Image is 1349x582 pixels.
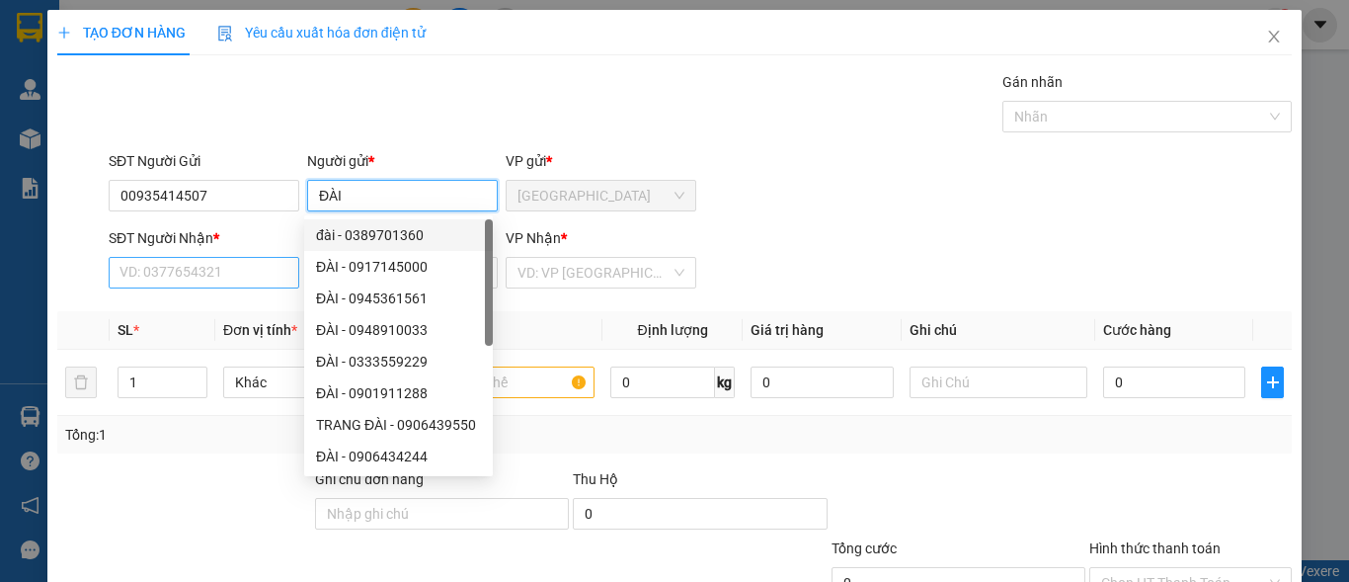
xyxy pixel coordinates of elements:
div: ĐÀI - 0917145000 [304,251,493,283]
div: VP gửi [506,150,696,172]
input: 0 [751,367,893,398]
th: Ghi chú [902,311,1095,350]
div: ĐÀI - 0333559229 [304,346,493,377]
span: Thu Hộ [573,471,618,487]
input: Ghi chú đơn hàng [315,498,569,530]
button: plus [1261,367,1284,398]
div: đài - 0389701360 [304,219,493,251]
div: TRANG ĐÀI - 0906439550 [304,409,493,441]
span: VP Nhận [506,230,561,246]
span: Gửi: [17,17,47,38]
span: Đã thu : [15,126,75,147]
img: icon [217,26,233,42]
span: Cước hàng [1103,322,1171,338]
div: ĐÀI - 0333559229 [316,351,481,373]
span: Ninh Hòa [517,181,684,210]
button: Close [1246,10,1302,65]
div: 0385532242 [17,85,217,113]
span: Giá trị hàng [751,322,824,338]
span: kg [715,367,735,398]
label: Ghi chú đơn hàng [315,471,424,487]
span: Nhận: [231,19,278,40]
div: Tổng: 1 [65,424,522,446]
div: ĐÀI - 0917145000 [316,256,481,278]
div: [GEOGRAPHIC_DATA] [17,17,217,61]
div: ĐÀI - 0948910033 [304,314,493,346]
label: Hình thức thanh toán [1089,540,1221,556]
div: ĐÀI - 0945361561 [304,283,493,314]
div: 390.000 [15,125,220,148]
span: Tổng cước [832,540,897,556]
span: Đơn vị tính [223,322,297,338]
span: close [1266,29,1282,44]
button: delete [65,367,97,398]
div: PHƯƠNG [17,61,217,85]
input: Ghi Chú [910,367,1087,398]
div: ĐÀI - 0901911288 [316,382,481,404]
div: ĐÀI - 0906434244 [316,446,481,467]
div: SĐT Người Gửi [109,150,299,172]
span: Khác [235,368,389,397]
div: đài - 0389701360 [316,224,481,246]
div: TRANG ĐÀI - 0906439550 [316,414,481,436]
span: TẠO ĐƠN HÀNG [57,25,186,41]
div: 0385812540 [231,64,369,92]
span: plus [1262,374,1283,390]
label: Gán nhãn [1002,74,1063,90]
div: ĐÀI - 0948910033 [316,319,481,341]
div: ĐÀI - 0906434244 [304,441,493,472]
div: Quận 5 [231,17,369,41]
div: ĐÀI - 0901911288 [304,377,493,409]
span: Yêu cầu xuất hóa đơn điện tử [217,25,426,41]
div: SĐT Người Nhận [109,227,299,249]
span: SL [118,322,133,338]
span: Định lượng [637,322,707,338]
div: ĐÀI - 0945361561 [316,288,481,309]
input: VD: Bàn, Ghế [417,367,595,398]
div: Người gửi [307,150,498,172]
span: plus [57,26,71,40]
div: DIỆP [231,41,369,64]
